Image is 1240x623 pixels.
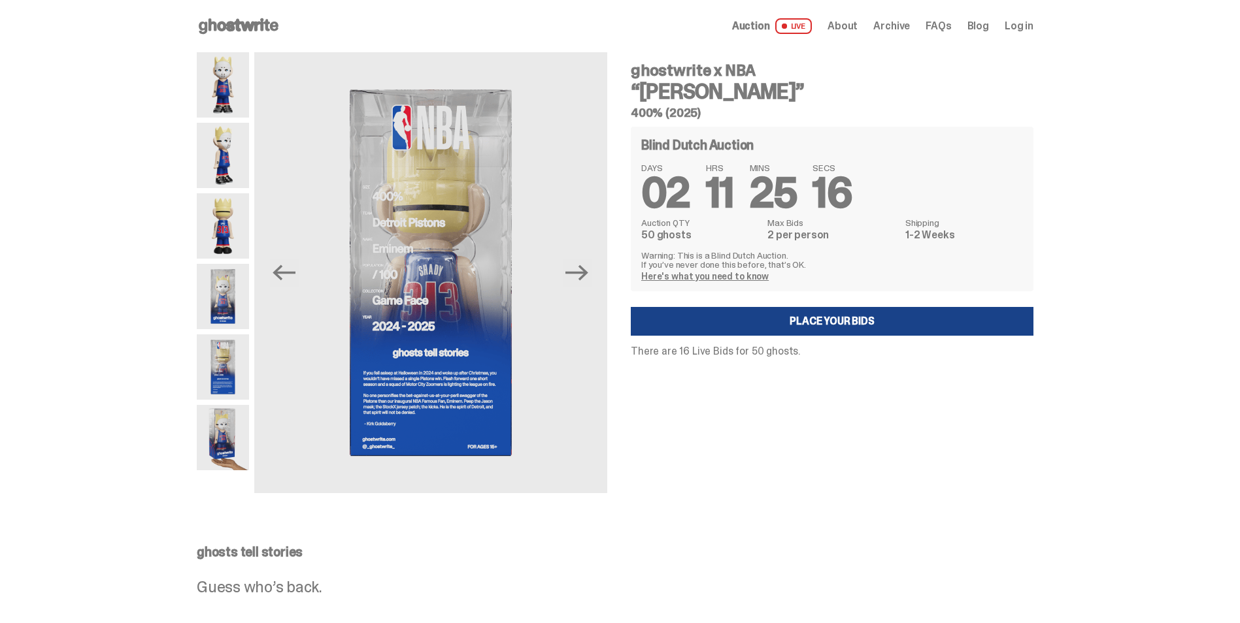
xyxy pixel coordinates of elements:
[767,218,897,227] dt: Max Bids
[254,52,607,493] img: Eminem_NBA_400_13.png
[631,107,1033,119] h5: 400% (2025)
[197,193,249,259] img: Copy%20of%20Eminem_NBA_400_6.png
[813,163,852,172] span: SECS
[813,166,852,220] span: 16
[1005,21,1033,31] a: Log in
[641,251,1023,269] p: Warning: This is a Blind Dutch Auction. If you’ve never done this before, that’s OK.
[197,264,249,329] img: Eminem_NBA_400_12.png
[641,230,760,240] dd: 50 ghosts
[767,230,897,240] dd: 2 per person
[197,52,249,118] img: Copy%20of%20Eminem_NBA_400_1.png
[641,166,690,220] span: 02
[641,163,690,172] span: DAYS
[641,138,754,152] h4: Blind Dutch Auction
[197,545,1033,558] p: ghosts tell stories
[750,166,797,220] span: 25
[775,18,813,34] span: LIVE
[641,270,769,282] a: Here's what you need to know
[828,21,858,31] a: About
[732,21,770,31] span: Auction
[197,334,249,400] img: Eminem_NBA_400_13.png
[197,405,249,470] img: eminem%20scale.png
[926,21,951,31] a: FAQs
[967,21,989,31] a: Blog
[873,21,910,31] a: Archive
[270,259,299,287] button: Previous
[631,307,1033,336] a: Place your Bids
[631,81,1033,102] h3: “[PERSON_NAME]”
[197,123,249,188] img: Copy%20of%20Eminem_NBA_400_3.png
[563,259,592,287] button: Next
[631,346,1033,357] p: There are 16 Live Bids for 50 ghosts.
[750,163,797,172] span: MINS
[732,18,812,34] a: Auction LIVE
[607,52,960,493] img: eminem%20scale.png
[706,163,734,172] span: HRS
[641,218,760,227] dt: Auction QTY
[905,218,1023,227] dt: Shipping
[905,230,1023,240] dd: 1-2 Weeks
[631,63,1033,78] h4: ghostwrite x NBA
[706,166,734,220] span: 11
